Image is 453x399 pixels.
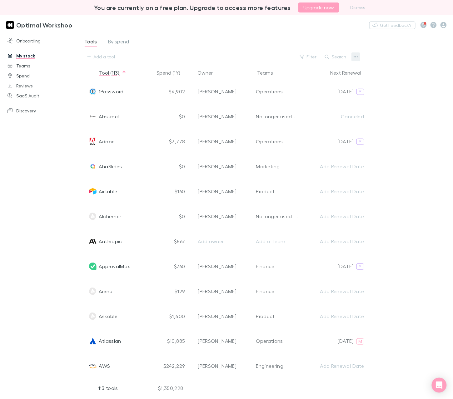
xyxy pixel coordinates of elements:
div: $129 [155,279,189,304]
button: [PERSON_NAME] [194,86,247,96]
button: Add Renewal Date [316,236,368,246]
a: Teams [1,61,77,71]
div: $1,400 [155,304,189,329]
button: Finance [252,286,305,296]
div: [PERSON_NAME] [198,138,237,145]
div: Operations [256,337,283,345]
div: Product [256,188,275,195]
span: Adobe [99,129,115,154]
div: $4,902 [155,79,189,104]
button: [PERSON_NAME] [194,261,247,271]
span: Arena [99,279,113,304]
div: [PERSON_NAME] [198,188,237,195]
button: Add owner [194,236,247,246]
button: Next Renewal [331,66,369,79]
div: $0 [155,154,189,179]
img: Alchemer's Logo [89,213,97,220]
button: Finance [252,261,305,271]
span: AhaSlides [99,154,122,179]
button: Filter [297,53,321,61]
button: Add a Team [252,236,305,246]
div: $760 [155,254,189,279]
img: Optimal Workshop's Logo [6,21,14,29]
img: Atlassian's Logo [89,337,97,345]
img: Adobe Acrobat DC's Logo [89,138,97,145]
button: Canceled [337,111,368,121]
button: [DATE]Y [322,136,368,146]
button: Search [322,53,350,61]
button: [PERSON_NAME] [194,161,247,171]
button: Add Renewal Date [316,161,368,171]
button: [DATE]Y [322,86,368,96]
div: Engineering [256,362,284,370]
p: [DATE] [338,263,354,270]
button: [PERSON_NAME] [194,186,247,196]
div: 113 tools [88,382,151,394]
img: Arena Solutions's Logo [89,288,97,295]
div: Finance [256,263,275,270]
img: Airtable's Logo [89,188,97,195]
div: No longer used - FY25/FY26 [256,213,301,220]
div: Add a tool [93,53,115,61]
div: [PERSON_NAME] [198,163,237,170]
div: [PERSON_NAME] [198,288,237,295]
button: Add Renewal Date [316,186,368,196]
div: $1,350,228 [151,382,195,394]
span: Askable [99,304,118,329]
span: ApprovalMax [99,254,130,279]
div: $160 [155,179,189,204]
div: $0 [155,104,189,129]
button: Owner [198,66,221,79]
div: No longer used - FY25/FY26 [256,113,301,120]
button: Operations [252,86,305,96]
button: Dismiss [347,4,369,11]
div: $567 [155,229,189,254]
img: Anthropic's Logo [89,238,97,245]
img: 1Password's Logo [89,88,97,95]
div: $0 [155,204,189,229]
a: Spend [1,71,77,81]
a: Discovery [1,106,77,116]
h3: You are currently on a free plan. Upgrade to access more features [94,4,291,11]
div: $10,885 [155,329,189,354]
button: No longer used - FY25/FY26 [252,211,305,221]
span: Y [359,264,362,269]
div: Operations [256,138,283,145]
a: Optimal Workshop [2,17,76,32]
button: Engineering [252,361,305,371]
button: Marketing [252,161,305,171]
a: My stack [1,51,77,61]
button: Add Renewal Date [316,286,368,296]
div: Product [256,313,275,320]
span: Alchemer [99,204,122,229]
div: [PERSON_NAME] [198,313,237,320]
div: [PERSON_NAME] [198,362,237,370]
p: [DATE] [338,88,354,95]
div: Operations [256,88,283,95]
span: Tools [85,38,97,47]
button: Operations [252,136,305,146]
div: Open Intercom Messenger [432,378,447,393]
span: 1Password [99,79,124,104]
button: Spend (1Y) [157,66,188,79]
div: [PERSON_NAME] [198,88,237,95]
span: M [358,339,362,344]
button: Product [252,186,305,196]
button: Teams [257,66,281,79]
div: Add owner [198,238,243,245]
button: Upgrade now [298,2,339,12]
button: Add a tool [84,52,119,62]
span: Airtable [99,179,117,204]
div: [PERSON_NAME] [198,337,237,345]
button: [PERSON_NAME] [194,361,247,371]
span: Atlassian [99,329,121,354]
div: [PERSON_NAME] [198,213,237,220]
button: [PERSON_NAME] [194,286,247,296]
img: AhaSlides's Logo [89,163,97,170]
img: ApprovalMax's Logo [89,263,97,270]
span: Y [359,139,362,145]
button: [PERSON_NAME] [194,136,247,146]
span: Y [359,89,362,95]
span: AWS [99,354,110,379]
div: $3,778 [155,129,189,154]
